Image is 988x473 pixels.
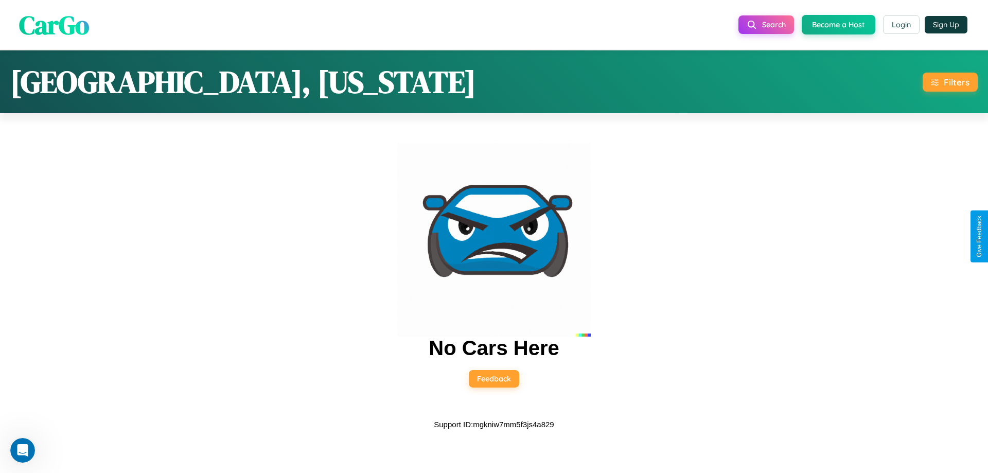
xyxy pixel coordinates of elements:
button: Filters [923,73,978,92]
span: Search [762,20,786,29]
h1: [GEOGRAPHIC_DATA], [US_STATE] [10,61,476,103]
img: car [397,143,591,337]
button: Sign Up [925,16,967,33]
h2: No Cars Here [429,337,559,360]
div: Filters [944,77,969,87]
div: Give Feedback [976,216,983,257]
button: Login [883,15,920,34]
p: Support ID: mgkniw7mm5f3js4a829 [434,417,554,431]
button: Become a Host [802,15,875,34]
button: Search [738,15,794,34]
button: Feedback [469,370,519,388]
iframe: Intercom live chat [10,438,35,463]
span: CarGo [19,7,89,42]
